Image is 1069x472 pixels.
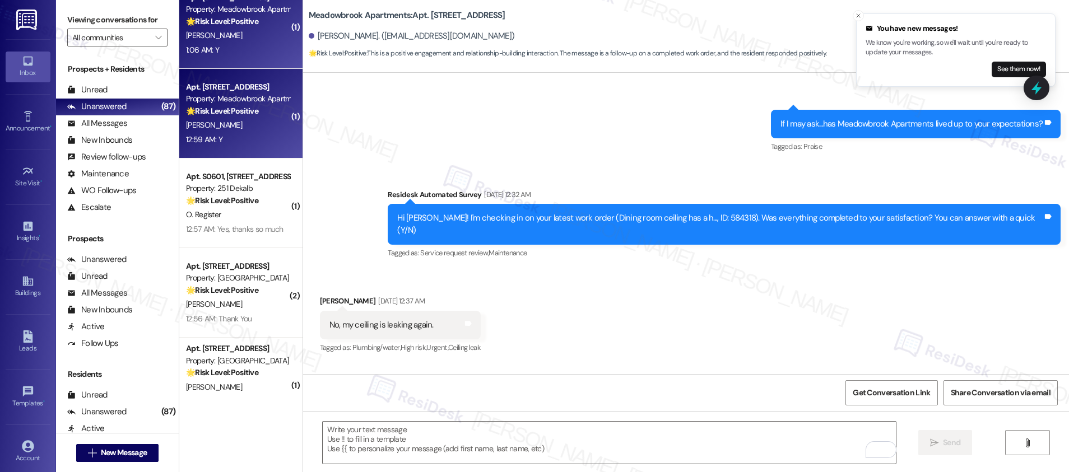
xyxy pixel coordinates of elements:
[853,387,930,399] span: Get Conversation Link
[943,437,960,448] span: Send
[845,380,937,405] button: Get Conversation Link
[771,138,1061,155] div: Tagged as:
[918,430,973,455] button: Send
[67,134,132,146] div: New Inbounds
[6,162,50,192] a: Site Visit •
[67,84,108,96] div: Unread
[186,355,290,367] div: Property: [GEOGRAPHIC_DATA]
[186,134,222,144] div: 12:59 AM: Y
[67,118,127,129] div: All Messages
[186,224,283,234] div: 12:57 AM: Yes, thanks so much
[186,120,242,130] span: [PERSON_NAME]
[6,327,50,357] a: Leads
[489,248,527,258] span: Maintenance
[67,185,136,197] div: WO Follow-ups
[67,287,127,299] div: All Messages
[320,339,481,356] div: Tagged as:
[186,171,290,183] div: Apt. S0601, [STREET_ADDRESS]
[43,398,45,405] span: •
[6,217,50,247] a: Insights •
[155,33,161,42] i: 
[72,29,150,46] input: All communities
[930,438,938,447] i: 
[76,444,159,462] button: New Message
[481,189,531,200] div: [DATE] 12:32 AM
[186,272,290,284] div: Property: [GEOGRAPHIC_DATA]
[67,101,127,113] div: Unanswered
[388,245,1061,261] div: Tagged as:
[186,45,219,55] div: 1:06 AM: Y
[780,118,1043,130] div: If I may ask...has Meadowbrook Apartments lived up to your expectations?
[186,3,290,15] div: Property: Meadowbrook Apartments
[186,16,258,26] strong: 🌟 Risk Level: Positive
[67,338,119,349] div: Follow Ups
[186,81,290,93] div: Apt. [STREET_ADDRESS]
[186,343,290,354] div: Apt. [STREET_ADDRESS]
[67,11,168,29] label: Viewing conversations for
[67,202,111,213] div: Escalate
[159,403,179,420] div: (87)
[1023,438,1031,447] i: 
[448,343,481,352] span: Ceiling leak
[186,93,290,105] div: Property: Meadowbrook Apartments
[67,254,127,265] div: Unanswered
[309,10,505,21] b: Meadowbrook Apartments: Apt. [STREET_ADDRESS]
[67,423,105,434] div: Active
[401,343,427,352] span: High risk ,
[67,168,129,180] div: Maintenance
[6,52,50,82] a: Inbox
[6,272,50,302] a: Buildings
[159,98,179,115] div: (87)
[309,30,515,42] div: [PERSON_NAME]. ([EMAIL_ADDRESS][DOMAIN_NAME])
[50,123,52,130] span: •
[803,142,822,151] span: Praise
[375,295,425,307] div: [DATE] 12:37 AM
[866,23,1046,34] div: You have new messages!
[329,319,434,331] div: No, my ceiling is leaking again.
[186,195,258,205] strong: 🌟 Risk Level: Positive
[388,189,1061,204] div: Residesk Automated Survey
[56,233,179,245] div: Prospects
[67,321,105,333] div: Active
[397,212,1043,236] div: Hi [PERSON_NAME]! I'm checking in on your latest work order (Dining room ceiling has a h..., ID: ...
[186,314,252,324] div: 12:56 AM: Thank You
[67,406,127,418] div: Unanswered
[186,209,221,219] span: O. Register
[186,285,258,295] strong: 🌟 Risk Level: Positive
[309,48,827,59] span: : This is a positive engagement and relationship-building interaction. The message is a follow-up...
[67,270,108,282] div: Unread
[853,10,864,21] button: Close toast
[951,387,1051,399] span: Share Conversation via email
[56,63,179,75] div: Prospects + Residents
[866,38,1046,58] p: We know you're working, so we'll wait until you're ready to update your messages.
[101,447,147,459] span: New Message
[186,299,242,309] span: [PERSON_NAME]
[426,343,448,352] span: Urgent ,
[323,422,896,464] textarea: To enrich screen reader interactions, please activate Accessibility in Grammarly extension settings
[186,260,290,272] div: Apt. [STREET_ADDRESS]
[320,295,481,311] div: [PERSON_NAME]
[992,62,1046,77] button: See them now!
[67,389,108,401] div: Unread
[67,151,146,163] div: Review follow-ups
[186,382,242,392] span: [PERSON_NAME]
[40,177,42,185] span: •
[309,49,366,58] strong: 🌟 Risk Level: Positive
[186,183,290,194] div: Property: 251 Dekalb
[16,10,39,30] img: ResiDesk Logo
[186,367,258,377] strong: 🌟 Risk Level: Positive
[88,448,96,457] i: 
[67,304,132,316] div: New Inbounds
[39,232,40,240] span: •
[6,382,50,412] a: Templates •
[420,248,489,258] span: Service request review ,
[186,30,242,40] span: [PERSON_NAME]
[186,106,258,116] strong: 🌟 Risk Level: Positive
[6,437,50,467] a: Account
[352,343,401,352] span: Plumbing/water ,
[943,380,1058,405] button: Share Conversation via email
[56,368,179,380] div: Residents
